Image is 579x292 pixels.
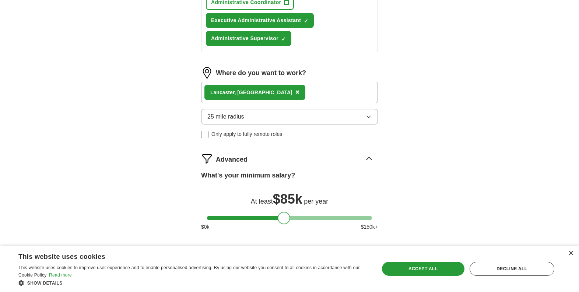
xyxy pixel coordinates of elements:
[470,262,554,276] div: Decline all
[304,18,308,24] span: ✓
[211,17,301,24] span: Executive Administrative Assistant
[251,198,273,205] span: At least
[201,223,210,231] span: $ 0 k
[18,279,368,286] div: Show details
[210,89,225,95] strong: Lanca
[211,35,278,42] span: Administrative Supervisor
[201,153,213,165] img: filter
[201,131,208,138] input: Only apply to fully remote roles
[295,88,300,96] span: ×
[201,67,213,79] img: location.png
[382,262,464,276] div: Accept all
[216,68,306,78] label: Where do you want to work?
[210,89,292,96] div: ster, [GEOGRAPHIC_DATA]
[206,13,314,28] button: Executive Administrative Assistant✓
[295,87,300,98] button: ×
[207,112,244,121] span: 25 mile radius
[216,155,248,165] span: Advanced
[18,250,350,261] div: This website uses cookies
[273,191,302,207] span: $ 85k
[361,223,378,231] span: $ 150 k+
[18,265,360,278] span: This website uses cookies to improve user experience and to enable personalised advertising. By u...
[568,251,573,256] div: Close
[211,130,282,138] span: Only apply to fully remote roles
[206,31,291,46] button: Administrative Supervisor✓
[304,198,328,205] span: per year
[27,281,63,286] span: Show details
[201,109,378,124] button: 25 mile radius
[49,272,72,278] a: Read more, opens a new window
[281,36,286,42] span: ✓
[201,170,295,180] label: What's your minimum salary?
